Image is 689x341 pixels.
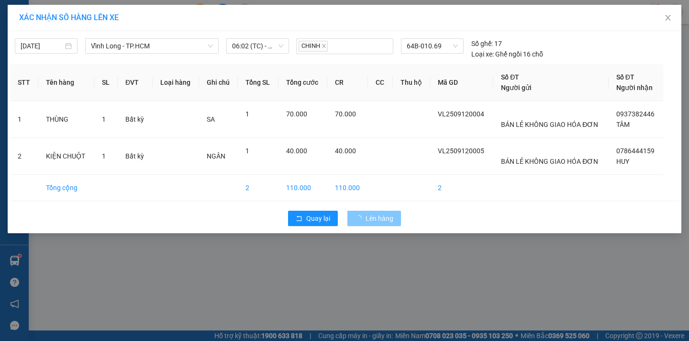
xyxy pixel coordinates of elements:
span: Gửi: [8,9,23,19]
td: 2 [430,175,493,201]
th: Tổng cước [278,64,327,101]
span: SA [207,115,215,123]
td: Tổng cộng [38,175,94,201]
span: VL2509120005 [438,147,484,155]
span: 1 [245,110,249,118]
div: Vĩnh Long [8,8,56,31]
td: 110.000 [278,175,327,201]
span: Vĩnh Long - TP.HCM [91,39,213,53]
span: XÁC NHẬN SỐ HÀNG LÊN XE [19,13,119,22]
span: VL2509120004 [438,110,484,118]
button: Lên hàng [347,211,401,226]
td: Bất kỳ [118,101,153,138]
td: 1 [10,101,38,138]
span: 1 [102,152,106,160]
span: Lên hàng [366,213,393,224]
span: Số ghế: [471,38,493,49]
span: rollback [296,215,302,223]
span: Loại xe: [471,49,494,59]
button: Close [655,5,681,32]
th: Loại hàng [153,64,199,101]
th: Tên hàng [38,64,94,101]
div: 0786444159 [62,43,139,56]
span: 40.000 [335,147,356,155]
span: loading [355,215,366,222]
td: THÙNG [38,101,94,138]
div: 17 [471,38,502,49]
td: 110.000 [327,175,368,201]
div: Ghế ngồi 16 chỗ [471,49,543,59]
th: Thu hộ [393,64,431,101]
span: 0786444159 [616,147,655,155]
th: CR [327,64,368,101]
span: Người nhận [616,84,653,91]
span: Người gửi [501,84,532,91]
span: close [664,14,672,22]
td: Bất kỳ [118,138,153,175]
span: close [322,44,326,48]
span: 1 [245,147,249,155]
td: 2 [238,175,278,201]
span: 0937382446 [616,110,655,118]
input: 12/09/2025 [21,41,63,51]
span: Số ĐT [616,73,634,81]
th: Mã GD [430,64,493,101]
td: 2 [10,138,38,175]
th: ĐVT [118,64,153,101]
span: Thu rồi : [7,62,35,72]
span: 1 [102,115,106,123]
span: Nhận: [62,9,85,19]
button: rollbackQuay lại [288,211,338,226]
th: SL [94,64,118,101]
span: 64B-010.69 [407,39,457,53]
span: down [208,43,213,49]
div: HUY [62,31,139,43]
span: TÂM [616,121,630,128]
span: 70.000 [335,110,356,118]
span: 70.000 [286,110,307,118]
td: KIỆN CHUỘT [38,138,94,175]
span: 40.000 [286,147,307,155]
span: CHINH [299,41,328,52]
th: CC [368,64,392,101]
span: BÁN LẺ KHÔNG GIAO HÓA ĐƠN [501,158,598,165]
span: HUY [616,158,629,165]
span: Số ĐT [501,73,519,81]
span: NGÂN [207,152,225,160]
th: Tổng SL [238,64,278,101]
th: Ghi chú [199,64,238,101]
span: Quay lại [306,213,330,224]
th: STT [10,64,38,101]
div: TP. [PERSON_NAME] [62,8,139,31]
span: BÁN LẺ KHÔNG GIAO HÓA ĐƠN [501,121,598,128]
div: 40.000 [7,62,57,83]
span: 06:02 (TC) - 64B-010.69 [232,39,283,53]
